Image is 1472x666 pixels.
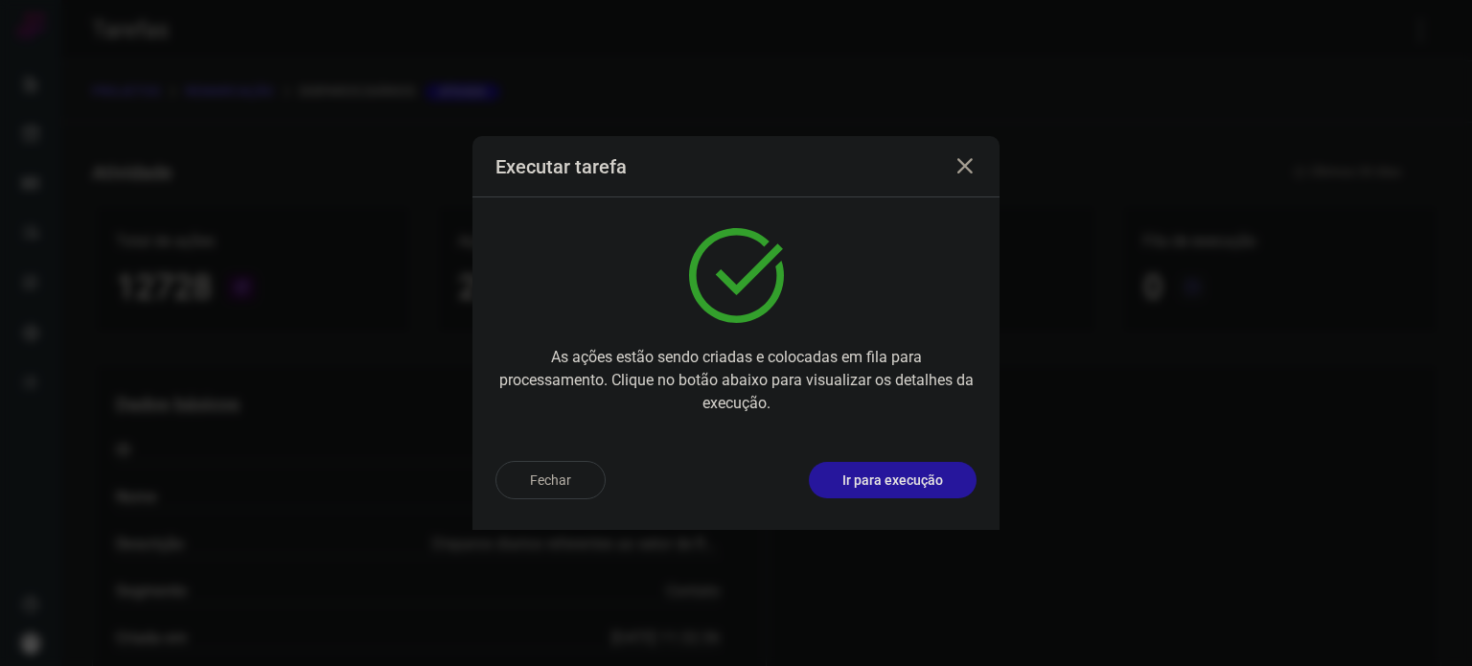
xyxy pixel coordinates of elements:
img: verified.svg [689,228,784,323]
h3: Executar tarefa [495,155,627,178]
button: Fechar [495,461,606,499]
button: Ir para execução [809,462,977,498]
p: As ações estão sendo criadas e colocadas em fila para processamento. Clique no botão abaixo para ... [495,346,977,415]
p: Ir para execução [842,471,943,491]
